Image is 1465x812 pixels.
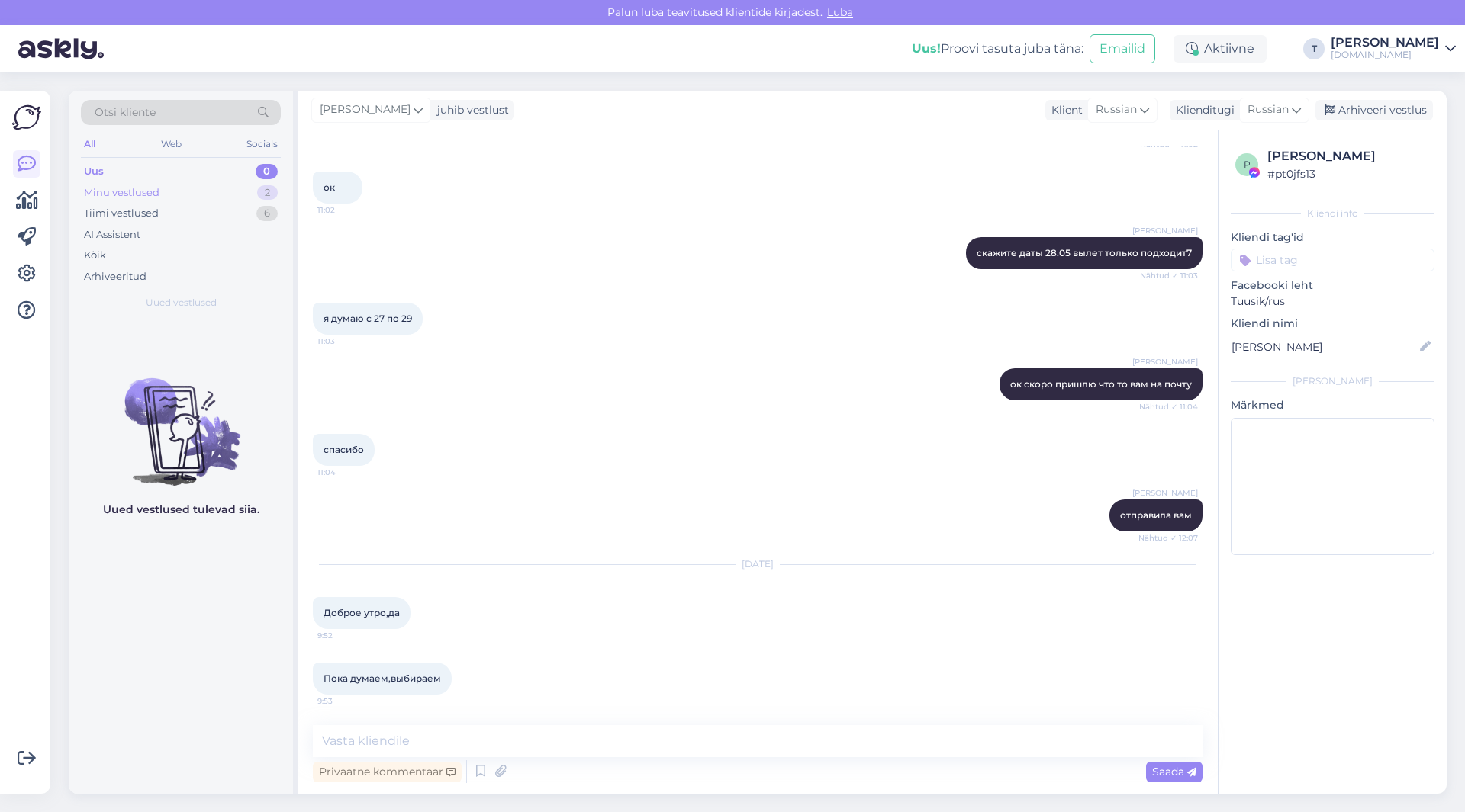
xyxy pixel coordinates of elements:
span: ок скоро пришлю что то вам на почту [1010,378,1192,390]
span: Пока думаем,выбираем [324,672,441,684]
div: All [81,134,98,154]
div: [PERSON_NAME] [1267,147,1430,165]
input: Lisa nimi [1232,339,1417,355]
span: [PERSON_NAME] [1132,487,1198,499]
img: No chats [69,351,293,488]
span: скажите даты 28.05 вылет только подходит7 [977,247,1192,258]
span: [PERSON_NAME] [320,101,411,118]
div: Proovi tasuta juba täna: [912,40,1083,58]
span: 11:03 [317,335,375,347]
span: Luba [823,5,858,19]
span: спасибо [324,444,364,455]
div: Aktiivne [1174,35,1267,63]
img: Askly Logo [12,103,41,132]
span: 9:53 [317,695,375,707]
div: [DOMAIN_NAME] [1331,49,1439,61]
span: Nähtud ✓ 11:03 [1140,270,1198,281]
span: [PERSON_NAME] [1132,225,1198,236]
div: AI Assistent [84,227,140,242]
div: T [1303,38,1325,59]
span: ок [324,181,335,193]
p: Kliendi nimi [1231,316,1434,332]
span: Russian [1096,101,1137,118]
div: Kliendi info [1231,207,1434,220]
p: Kliendi tag'id [1231,229,1434,246]
div: # pt0jfs13 [1267,165,1430,182]
div: Tiimi vestlused [84,206,159,221]
div: Arhiveeri vestlus [1315,100,1433,120]
a: [PERSON_NAME][DOMAIN_NAME] [1331,37,1456,61]
div: Privaatne kommentaar [313,762,462,782]
div: Minu vestlused [84,185,159,201]
div: 6 [256,206,278,221]
span: Доброе утро,да [324,607,400,618]
div: juhib vestlust [431,102,509,118]
span: Saada [1152,765,1196,778]
span: 9:52 [317,630,375,641]
div: [DATE] [313,557,1203,571]
span: Nähtud ✓ 11:04 [1139,401,1198,412]
p: Facebooki leht [1231,278,1434,294]
div: 2 [257,185,278,201]
span: я думаю с 27 по 29 [324,313,412,324]
button: Emailid [1090,34,1155,63]
span: [PERSON_NAME] [1132,356,1198,367]
div: Web [158,134,185,154]
div: Klient [1045,102,1083,118]
span: Russian [1248,101,1289,118]
div: 0 [256,164,278,179]
p: Uued vestlused tulevad siia. [103,502,259,518]
p: Märkmed [1231,397,1434,413]
span: Otsi kliente [95,104,156,120]
input: Lisa tag [1231,249,1434,271]
div: [PERSON_NAME] [1331,37,1439,49]
div: Uus [84,164,104,179]
span: p [1244,159,1251,170]
div: Klienditugi [1170,102,1235,118]
div: [PERSON_NAME] [1231,374,1434,388]
span: 11:02 [317,204,375,216]
span: Nähtud ✓ 12:07 [1138,532,1198,544]
p: Tuusik/rus [1231,294,1434,310]
div: Kõik [84,248,106,263]
span: отправила вам [1120,509,1192,521]
span: 11:04 [317,467,375,478]
b: Uus! [912,41,941,56]
div: Socials [243,134,281,154]
span: Uued vestlused [146,296,217,310]
div: Arhiveeritud [84,269,146,284]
